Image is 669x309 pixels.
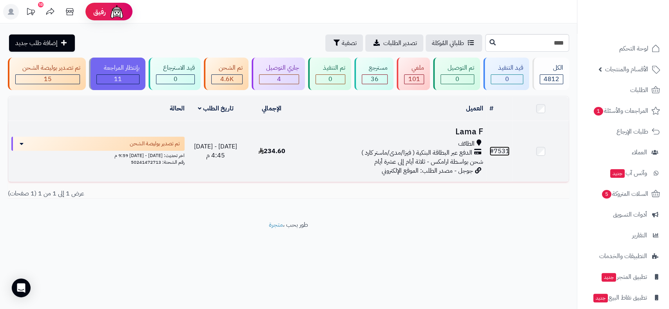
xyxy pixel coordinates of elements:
span: 0 [455,74,459,84]
span: 4812 [544,74,559,84]
span: التطبيقات والخدمات [599,251,647,262]
a: طلباتي المُوكلة [426,34,482,52]
a: الطلبات [582,81,664,99]
div: تم التوصيل [441,63,474,72]
span: 5 [602,190,611,199]
span: تصدير الطلبات [383,38,417,48]
a: بإنتظار المراجعة 11 [87,58,147,90]
div: مسترجع [362,63,388,72]
a: إضافة طلب جديد [9,34,75,52]
div: 36 [362,75,387,84]
span: تطبيق نقاط البيع [593,292,647,303]
a: #7531 [490,146,509,156]
a: قيد الاسترجاع 0 [147,58,202,90]
div: 0 [441,75,474,84]
a: تحديثات المنصة [21,4,40,22]
span: 36 [371,74,379,84]
a: تصدير الطلبات [365,34,423,52]
img: ai-face.png [109,4,125,20]
span: الطلبات [630,85,648,96]
span: 0 [328,74,332,84]
div: عرض 1 إلى 1 من 1 (1 صفحات) [2,189,288,198]
a: تطبيق المتجرجديد [582,267,664,286]
a: تم التوصيل 0 [431,58,482,90]
div: 15 [16,75,80,84]
a: المراجعات والأسئلة1 [582,101,664,120]
a: ملغي 101 [395,58,431,90]
div: قيد التنفيذ [491,63,523,72]
a: تم الشحن 4.6K [202,58,250,90]
span: التقارير [632,230,647,241]
a: # [490,104,493,113]
span: تصفية [342,38,357,48]
a: مسترجع 36 [353,58,395,90]
span: العملاء [632,147,647,158]
span: 11 [114,74,122,84]
div: تم الشحن [211,63,242,72]
span: جوجل - مصدر الطلب: الموقع الإلكتروني [382,166,473,175]
a: الإجمالي [262,104,281,113]
div: ملغي [404,63,424,72]
div: تم تصدير بوليصة الشحن [15,63,80,72]
button: تصفية [325,34,363,52]
div: جاري التوصيل [259,63,299,72]
div: 101 [404,75,423,84]
span: الدفع عبر البطاقة البنكية ( فيزا/مدى/ماستر كارد ) [361,148,472,157]
a: جاري التوصيل 4 [250,58,306,90]
span: جديد [602,273,616,282]
span: 4 [277,74,281,84]
span: المراجعات والأسئلة [593,105,648,116]
div: 4 [259,75,299,84]
a: الكل4812 [531,58,571,90]
a: السلات المتروكة5 [582,184,664,203]
span: # [490,146,494,156]
div: بإنتظار المراجعة [96,63,139,72]
a: تطبيق نقاط البيعجديد [582,288,664,307]
span: 4.6K [220,74,234,84]
span: أدوات التسويق [613,209,647,220]
a: لوحة التحكم [582,39,664,58]
div: 0 [156,75,194,84]
div: اخر تحديث: [DATE] - [DATE] 9:59 م [11,151,185,159]
span: شحن بواسطة ارامكس - ثلاثة أيام إلى عشرة أيام [374,157,483,166]
span: 0 [174,74,178,84]
span: رقم الشحنة: 50241472713 [131,159,185,166]
div: 10 [38,2,44,7]
div: 0 [316,75,344,84]
div: 11 [97,75,139,84]
a: تم التنفيذ 0 [306,58,352,90]
a: طلبات الإرجاع [582,122,664,141]
span: 101 [408,74,420,84]
span: [DATE] - [DATE] 4:45 م [194,142,237,160]
span: جديد [610,169,625,178]
span: وآتس آب [609,168,647,179]
span: تم تصدير بوليصة الشحن [130,140,180,148]
span: الطائف [458,139,475,148]
div: تم التنفيذ [315,63,345,72]
div: 0 [491,75,522,84]
span: طلباتي المُوكلة [432,38,464,48]
a: التقارير [582,226,664,245]
a: العملاء [582,143,664,162]
span: 234.60 [258,146,285,156]
span: تطبيق المتجر [601,271,647,282]
span: 1 [594,107,603,116]
span: إضافة طلب جديد [15,38,58,48]
a: الحالة [170,104,185,113]
span: طلبات الإرجاع [616,126,648,137]
a: متجرة [269,220,283,229]
div: الكل [540,63,563,72]
img: logo-2.png [616,22,662,38]
span: الأقسام والمنتجات [605,64,648,75]
div: Open Intercom Messenger [12,278,31,297]
span: جديد [593,294,608,302]
a: قيد التنفيذ 0 [482,58,530,90]
span: 15 [44,74,52,84]
h3: Lama F [303,127,483,136]
span: رفيق [93,7,106,16]
span: لوحة التحكم [619,43,648,54]
a: تاريخ الطلب [198,104,234,113]
span: السلات المتروكة [601,188,648,199]
a: التطبيقات والخدمات [582,247,664,266]
a: العميل [466,104,483,113]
